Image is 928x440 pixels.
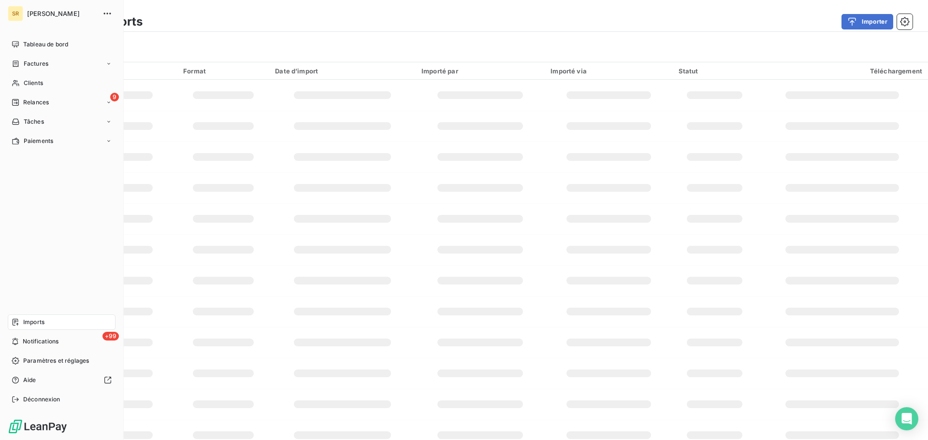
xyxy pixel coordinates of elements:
a: Imports [8,314,116,330]
a: Factures [8,56,116,71]
div: Statut [679,67,751,75]
div: Téléchargement [763,67,922,75]
a: Paramètres et réglages [8,353,116,369]
span: Clients [24,79,43,87]
span: Tableau de bord [23,40,68,49]
a: Paiements [8,133,116,149]
a: Aide [8,372,116,388]
span: Paramètres et réglages [23,356,89,365]
a: 9Relances [8,95,116,110]
a: Clients [8,75,116,91]
div: Open Intercom Messenger [895,407,918,430]
button: Importer [841,14,893,29]
span: [PERSON_NAME] [27,10,97,17]
span: Imports [23,318,44,326]
span: Relances [23,98,49,107]
img: Logo LeanPay [8,419,68,434]
span: 9 [110,93,119,101]
span: +99 [102,332,119,341]
span: Notifications [23,337,58,346]
div: Date d’import [275,67,410,75]
span: Aide [23,376,36,384]
span: Factures [24,59,48,68]
span: Paiements [24,137,53,145]
div: Importé via [551,67,667,75]
div: Importé par [421,67,539,75]
a: Tâches [8,114,116,129]
a: Tableau de bord [8,37,116,52]
span: Tâches [24,117,44,126]
div: Format [183,67,263,75]
span: Déconnexion [23,395,60,404]
div: SR [8,6,23,21]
